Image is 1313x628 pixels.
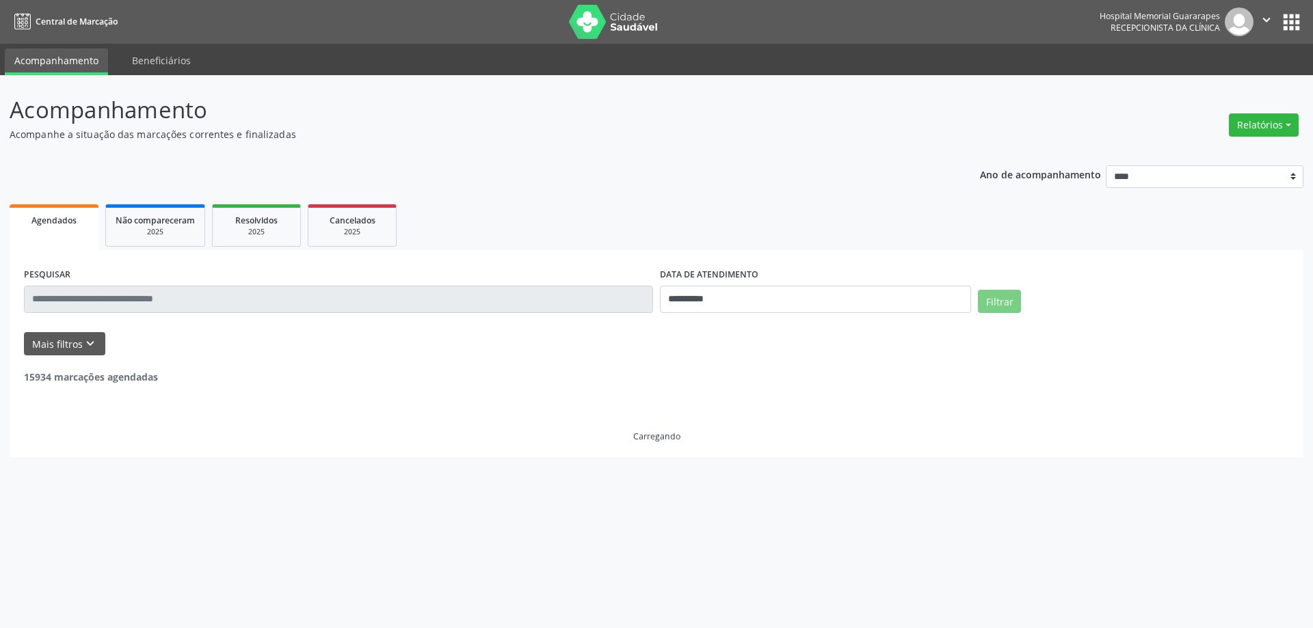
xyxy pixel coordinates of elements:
a: Beneficiários [122,49,200,72]
div: 2025 [318,227,386,237]
strong: 15934 marcações agendadas [24,370,158,383]
div: 2025 [116,227,195,237]
label: PESQUISAR [24,264,70,286]
div: Carregando [633,431,680,442]
button: Filtrar [978,290,1021,313]
p: Ano de acompanhamento [980,165,1101,182]
span: Não compareceram [116,215,195,226]
a: Acompanhamento [5,49,108,75]
button: Relatórios [1229,113,1299,137]
div: Hospital Memorial Guararapes [1100,10,1220,22]
span: Recepcionista da clínica [1111,22,1220,33]
button:  [1254,8,1279,36]
span: Resolvidos [235,215,278,226]
div: 2025 [222,227,291,237]
span: Central de Marcação [36,16,118,27]
p: Acompanhamento [10,93,915,127]
p: Acompanhe a situação das marcações correntes e finalizadas [10,127,915,141]
i: keyboard_arrow_down [83,336,98,351]
label: DATA DE ATENDIMENTO [660,264,758,286]
span: Cancelados [330,215,375,226]
button: Mais filtroskeyboard_arrow_down [24,332,105,356]
button: apps [1279,10,1303,34]
img: img [1225,8,1254,36]
i:  [1259,12,1274,27]
a: Central de Marcação [10,10,118,33]
span: Agendados [31,215,77,226]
